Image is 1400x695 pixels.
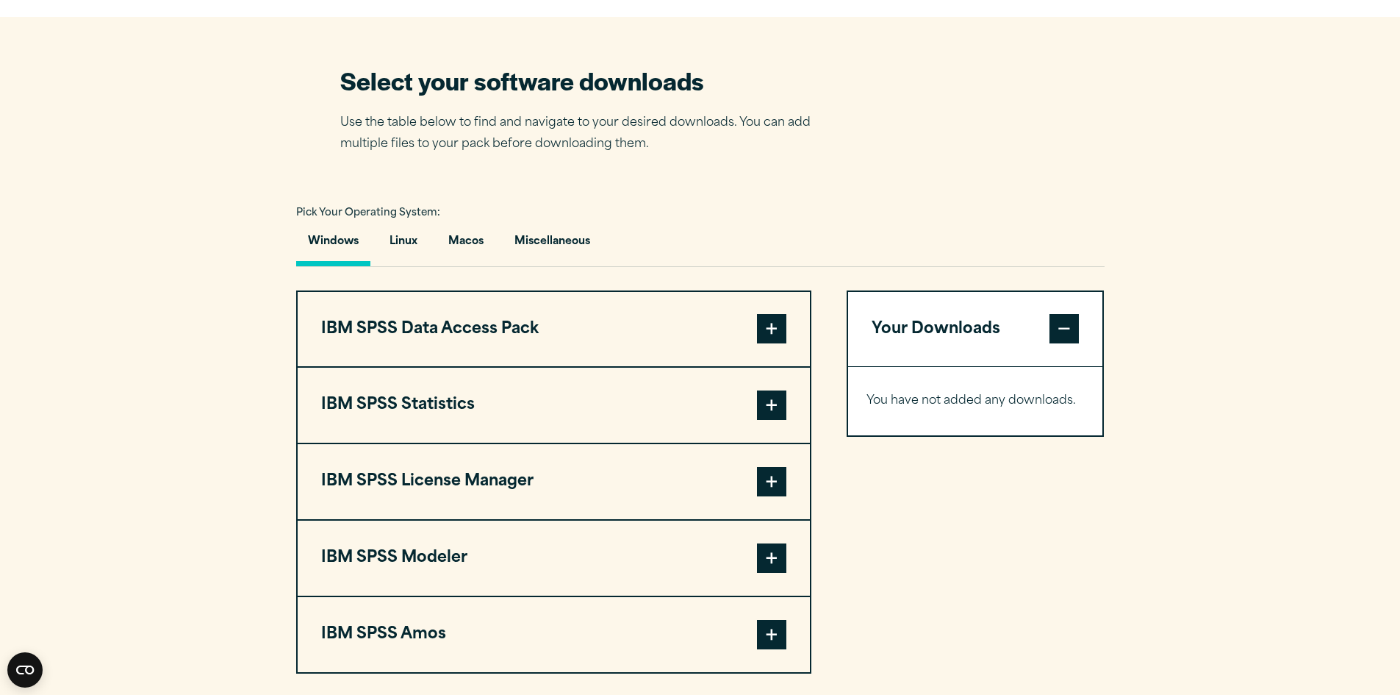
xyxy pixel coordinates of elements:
[866,391,1085,412] p: You have not added any downloads.
[298,368,810,443] button: IBM SPSS Statistics
[7,652,43,688] button: Open CMP widget
[298,521,810,596] button: IBM SPSS Modeler
[296,208,440,218] span: Pick Your Operating System:
[298,444,810,519] button: IBM SPSS License Manager
[298,597,810,672] button: IBM SPSS Amos
[340,113,833,155] p: Use the table below to find and navigate to your desired downloads. You can add multiple files to...
[298,292,810,367] button: IBM SPSS Data Access Pack
[848,292,1103,367] button: Your Downloads
[437,224,495,266] button: Macos
[503,224,602,266] button: Miscellaneous
[848,366,1103,435] div: Your Downloads
[340,64,833,97] h2: Select your software downloads
[378,224,429,266] button: Linux
[296,224,370,266] button: Windows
